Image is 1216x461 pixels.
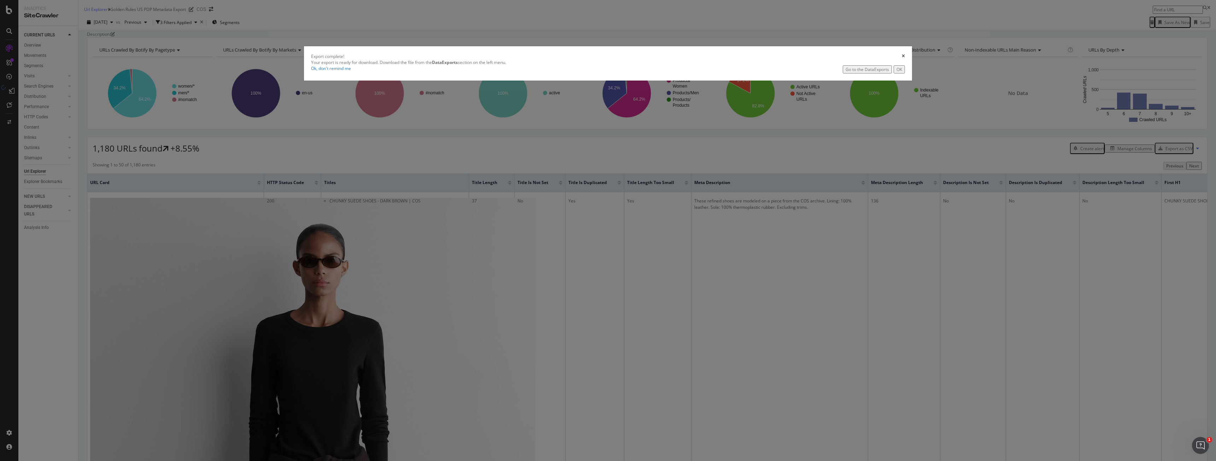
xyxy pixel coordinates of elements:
[311,65,351,71] a: Ok, don't remind me
[902,53,905,59] div: times
[896,66,902,72] div: OK
[311,59,905,65] div: Your export is ready for download. Download the file from the
[432,59,458,65] strong: DataExports
[311,53,344,59] div: Export complete!
[432,59,506,65] span: section on the left menu.
[304,46,912,81] div: modal
[1206,437,1212,443] span: 1
[846,66,889,72] div: Go to the DataExports
[894,65,905,73] button: OK
[843,65,892,73] button: Go to the DataExports
[1192,437,1209,454] iframe: Intercom live chat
